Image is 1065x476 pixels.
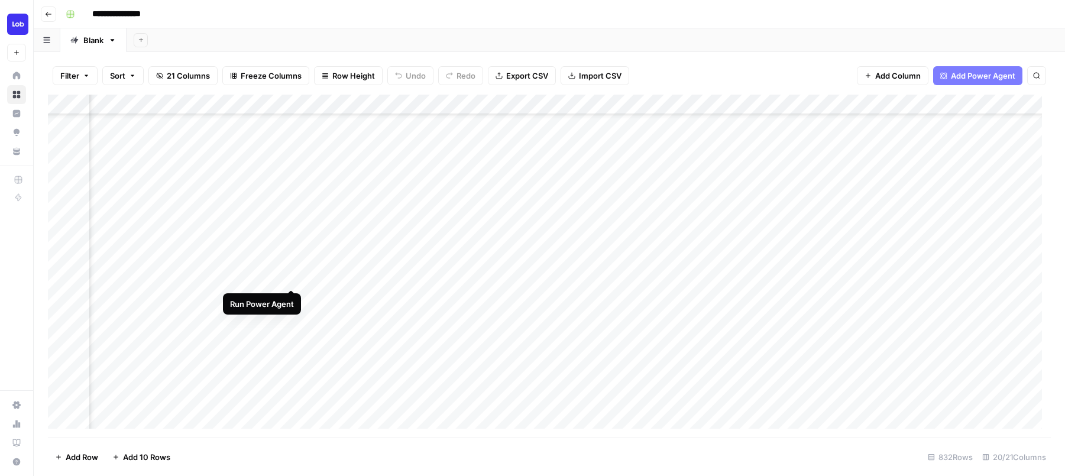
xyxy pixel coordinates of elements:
a: Browse [7,85,26,104]
button: Add Column [857,66,928,85]
span: Add Power Agent [951,70,1015,82]
a: Opportunities [7,123,26,142]
a: Insights [7,104,26,123]
div: Blank [83,34,103,46]
a: Blank [60,28,127,52]
span: Sort [110,70,125,82]
button: 21 Columns [148,66,218,85]
button: Workspace: Lob [7,9,26,39]
a: Your Data [7,142,26,161]
span: Filter [60,70,79,82]
span: Import CSV [579,70,621,82]
button: Redo [438,66,483,85]
span: Row Height [332,70,375,82]
button: Import CSV [561,66,629,85]
button: Freeze Columns [222,66,309,85]
span: Add 10 Rows [123,451,170,463]
button: Add 10 Rows [105,448,177,467]
button: Filter [53,66,98,85]
button: Undo [387,66,433,85]
a: Home [7,66,26,85]
span: 21 Columns [167,70,210,82]
button: Export CSV [488,66,556,85]
button: Row Height [314,66,383,85]
div: 832 Rows [923,448,977,467]
img: Lob Logo [7,14,28,35]
span: Freeze Columns [241,70,302,82]
span: Redo [457,70,475,82]
a: Learning Hub [7,433,26,452]
div: Run Power Agent [230,298,294,310]
span: Add Row [66,451,98,463]
button: Sort [102,66,144,85]
button: Add Power Agent [933,66,1022,85]
div: 20/21 Columns [977,448,1051,467]
a: Usage [7,415,26,433]
span: Export CSV [506,70,548,82]
button: Add Row [48,448,105,467]
span: Undo [406,70,426,82]
span: Add Column [875,70,921,82]
button: Help + Support [7,452,26,471]
a: Settings [7,396,26,415]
